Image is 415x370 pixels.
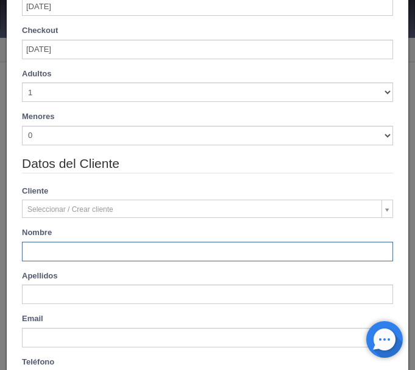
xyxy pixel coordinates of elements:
[22,68,51,80] label: Adultos
[22,154,393,173] legend: Datos del Cliente
[22,227,52,239] label: Nombre
[22,313,43,325] label: Email
[22,25,58,37] label: Checkout
[13,186,57,197] label: Cliente
[22,40,393,59] input: DD-MM-AAAA
[22,357,54,368] label: Teléfono
[27,200,377,219] span: Seleccionar / Crear cliente
[22,111,54,123] label: Menores
[22,200,393,218] a: Seleccionar / Crear cliente
[22,270,58,282] label: Apellidos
